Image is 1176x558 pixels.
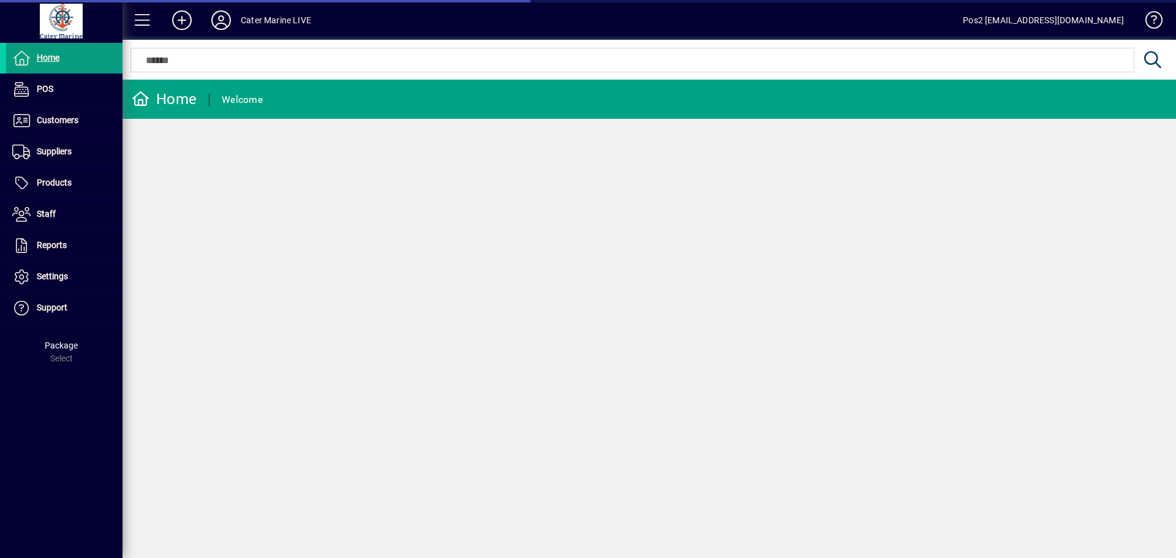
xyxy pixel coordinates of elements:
[37,115,78,125] span: Customers
[222,90,263,110] div: Welcome
[37,209,56,219] span: Staff
[1136,2,1161,42] a: Knowledge Base
[45,341,78,350] span: Package
[37,271,68,281] span: Settings
[37,303,67,312] span: Support
[6,137,123,167] a: Suppliers
[6,293,123,323] a: Support
[6,74,123,105] a: POS
[6,230,123,261] a: Reports
[132,89,197,109] div: Home
[963,10,1124,30] div: Pos2 [EMAIL_ADDRESS][DOMAIN_NAME]
[6,199,123,230] a: Staff
[6,105,123,136] a: Customers
[6,168,123,198] a: Products
[37,240,67,250] span: Reports
[162,9,202,31] button: Add
[6,262,123,292] a: Settings
[37,146,72,156] span: Suppliers
[241,10,311,30] div: Cater Marine LIVE
[202,9,241,31] button: Profile
[37,178,72,187] span: Products
[37,53,59,62] span: Home
[37,84,53,94] span: POS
